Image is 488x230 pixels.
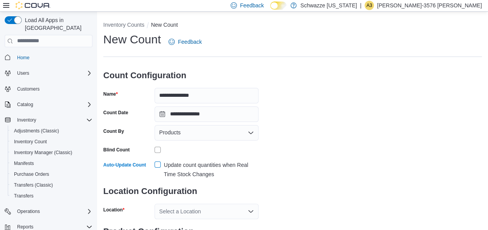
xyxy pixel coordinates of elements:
[11,159,92,168] span: Manifests
[11,137,92,146] span: Inventory Count
[8,136,96,147] button: Inventory Count
[2,115,96,125] button: Inventory
[178,38,201,46] span: Feedback
[8,147,96,158] button: Inventory Manager (Classic)
[103,22,144,28] button: Inventory Counts
[11,170,92,179] span: Purchase Orders
[11,170,52,179] a: Purchase Orders
[17,208,40,215] span: Operations
[360,1,361,10] p: |
[248,208,254,215] button: Open list of options
[14,100,92,109] span: Catalog
[2,99,96,110] button: Catalog
[14,171,49,177] span: Purchase Orders
[8,158,96,169] button: Manifests
[159,128,181,137] span: Products
[366,1,372,10] span: A3
[103,91,118,97] label: Name
[103,179,259,204] h3: Location Configuration
[14,193,33,199] span: Transfers
[11,137,50,146] a: Inventory Count
[2,206,96,217] button: Operations
[103,32,161,47] h1: New Count
[165,34,205,50] a: Feedback
[8,169,96,180] button: Purchase Orders
[103,147,130,153] div: Blind Count
[14,115,39,125] button: Inventory
[14,69,92,78] span: Users
[11,191,92,201] span: Transfers
[14,182,53,188] span: Transfers (Classic)
[270,2,287,10] input: Dark Mode
[103,162,146,168] label: Auto-Update Count
[17,70,29,76] span: Users
[14,139,47,145] span: Inventory Count
[300,1,357,10] p: Schwazze [US_STATE]
[103,128,124,134] label: Count By
[103,63,259,88] h3: Count Configuration
[14,160,34,166] span: Manifests
[377,1,482,10] p: [PERSON_NAME]-3576 [PERSON_NAME]
[14,115,92,125] span: Inventory
[103,21,482,30] nav: An example of EuiBreadcrumbs
[8,180,96,191] button: Transfers (Classic)
[103,207,125,213] label: Location
[11,126,92,136] span: Adjustments (Classic)
[17,55,30,61] span: Home
[16,2,50,9] img: Cova
[11,148,92,157] span: Inventory Manager (Classic)
[103,110,128,116] label: Count Date
[11,126,62,136] a: Adjustments (Classic)
[8,125,96,136] button: Adjustments (Classic)
[14,53,33,62] a: Home
[17,224,33,230] span: Reports
[14,53,92,62] span: Home
[11,180,92,190] span: Transfers (Classic)
[151,22,178,28] button: New Count
[22,16,92,32] span: Load All Apps in [GEOGRAPHIC_DATA]
[14,100,36,109] button: Catalog
[11,148,75,157] a: Inventory Manager (Classic)
[8,191,96,201] button: Transfers
[2,83,96,94] button: Customers
[164,160,259,179] div: Update count quantities when Real Time Stock Changes
[17,86,40,92] span: Customers
[14,84,92,94] span: Customers
[2,68,96,79] button: Users
[17,117,36,123] span: Inventory
[17,101,33,108] span: Catalog
[14,69,32,78] button: Users
[14,149,72,156] span: Inventory Manager (Classic)
[365,1,374,10] div: Alexis-3576 Garcia-Ortega
[11,159,37,168] a: Manifests
[240,2,264,9] span: Feedback
[14,84,43,94] a: Customers
[14,207,43,216] button: Operations
[14,128,59,134] span: Adjustments (Classic)
[155,106,259,122] input: Press the down key to open a popover containing a calendar.
[11,180,56,190] a: Transfers (Classic)
[248,130,254,136] button: Open list of options
[14,207,92,216] span: Operations
[11,191,36,201] a: Transfers
[2,52,96,63] button: Home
